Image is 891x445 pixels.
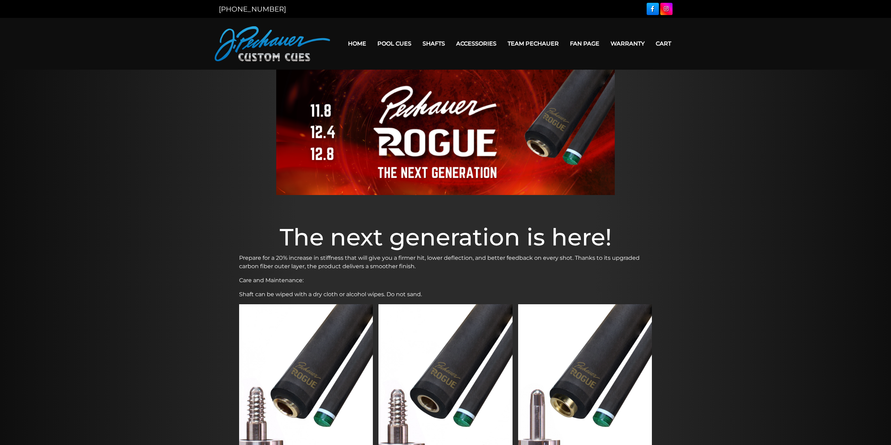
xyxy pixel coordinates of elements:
[502,35,564,53] a: Team Pechauer
[219,5,286,13] a: [PHONE_NUMBER]
[239,290,652,299] p: Shaft can be wiped with a dry cloth or alcohol wipes. Do not sand.
[417,35,451,53] a: Shafts
[342,35,372,53] a: Home
[605,35,650,53] a: Warranty
[451,35,502,53] a: Accessories
[215,26,330,61] img: Pechauer Custom Cues
[239,276,652,285] p: Care and Maintenance:
[650,35,677,53] a: Cart
[239,223,652,251] h1: The next generation is here!
[564,35,605,53] a: Fan Page
[372,35,417,53] a: Pool Cues
[239,254,652,271] p: Prepare for a 20% increase in stiffness that will give you a firmer hit, lower deflection, and be...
